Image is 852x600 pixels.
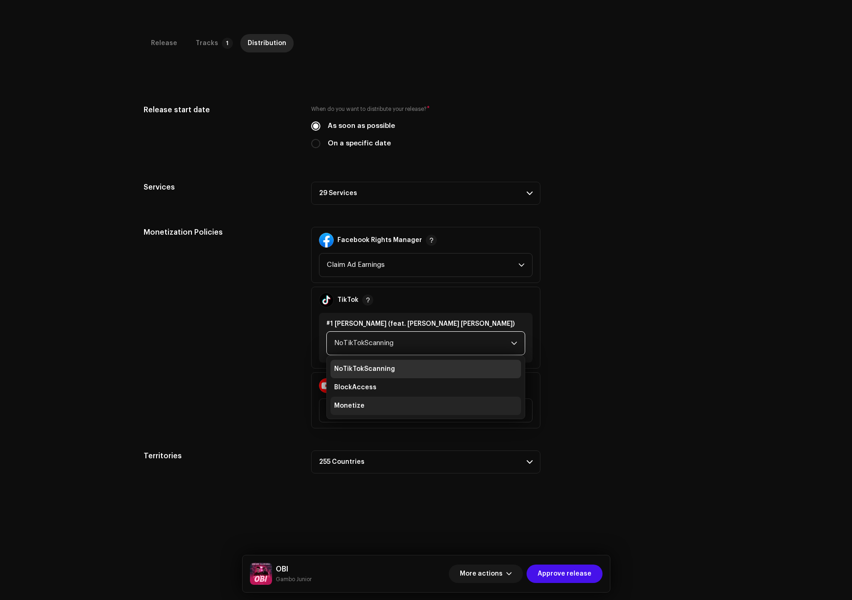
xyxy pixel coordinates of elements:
[144,227,297,238] h5: Monetization Policies
[328,138,391,149] label: On a specific date
[334,364,395,374] span: NoTikTokScanning
[248,34,286,52] div: Distribution
[330,397,521,415] li: Monetize
[276,575,312,584] small: OBI
[151,34,177,52] div: Release
[334,401,365,410] span: Monetize
[222,38,233,49] p-badge: 1
[144,182,297,193] h5: Services
[327,254,518,277] span: Claim Ad Earnings
[328,121,395,131] label: As soon as possible
[337,296,359,304] strong: TikTok
[311,182,540,205] p-accordion-header: 29 Services
[330,378,521,397] li: BlockAccess
[460,565,503,583] span: More actions
[511,332,517,355] div: dropdown trigger
[327,356,525,419] ul: Option List
[334,383,377,392] span: BlockAccess
[144,104,297,115] h5: Release start date
[326,320,525,328] div: #1 [PERSON_NAME] (feat. [PERSON_NAME] [PERSON_NAME])
[250,563,272,585] img: 22952de1-bbc5-43e5-a241-5f5f1c47f280
[311,450,540,473] p-accordion-header: 255 Countries
[538,565,591,583] span: Approve release
[334,332,511,355] span: NoTikTokScanning
[276,564,312,575] h5: OBI
[527,565,603,583] button: Approve release
[311,104,427,114] small: When do you want to distribute your release?
[196,34,218,52] div: Tracks
[449,565,523,583] button: More actions
[144,450,297,462] h5: Territories
[518,254,525,277] div: dropdown trigger
[337,237,422,244] strong: Facebook Rights Manager
[330,360,521,378] li: NoTikTokScanning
